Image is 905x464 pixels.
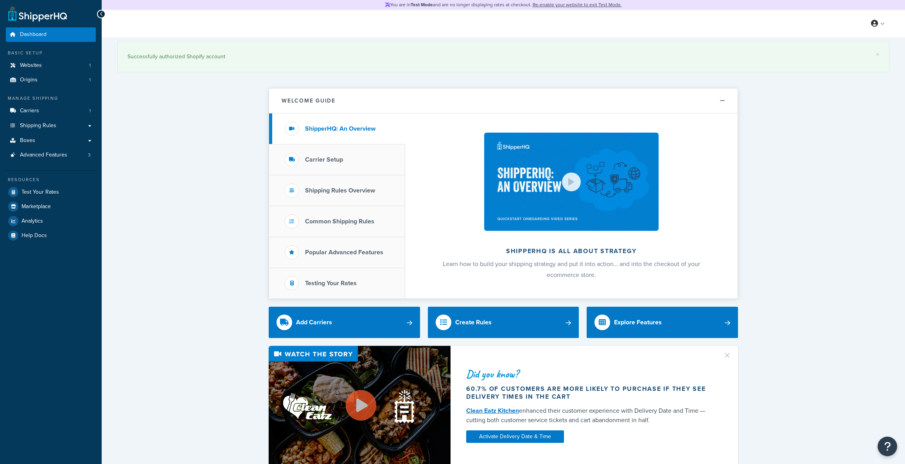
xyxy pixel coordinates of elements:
a: Shipping Rules [6,119,96,133]
span: 1 [89,62,91,69]
span: Analytics [22,218,43,225]
h3: Shipping Rules Overview [305,187,375,194]
span: 1 [89,77,91,83]
div: Successfully authorized Shopify account [127,51,879,62]
button: Open Resource Center [878,437,897,456]
a: Websites1 [6,58,96,73]
a: Clean Eatz Kitchen [466,406,519,415]
span: Shipping Rules [20,122,56,129]
span: Test Your Rates [22,189,59,196]
a: Create Rules [428,307,579,338]
a: Carriers1 [6,104,96,118]
span: Advanced Features [20,152,67,158]
span: Dashboard [20,31,47,38]
button: Welcome Guide [269,88,738,113]
a: Analytics [6,214,96,228]
span: Help Docs [22,232,47,239]
a: × [876,51,879,58]
span: Marketplace [22,203,51,210]
span: Learn how to build your shipping strategy and put it into action… and into the checkout of your e... [443,259,700,279]
span: 1 [89,108,91,114]
a: Marketplace [6,200,96,214]
span: Origins [20,77,38,83]
span: Carriers [20,108,39,114]
a: Advanced Features3 [6,148,96,162]
div: Create Rules [455,317,492,328]
a: Activate Delivery Date & Time [466,430,564,443]
a: Dashboard [6,27,96,42]
h3: Popular Advanced Features [305,249,383,256]
h3: Carrier Setup [305,156,343,163]
span: 3 [88,152,91,158]
span: Boxes [20,137,35,144]
div: enhanced their customer experience with Delivery Date and Time — cutting both customer service ti... [466,406,713,425]
div: Basic Setup [6,50,96,56]
a: Boxes [6,133,96,148]
a: Add Carriers [269,307,420,338]
div: Manage Shipping [6,95,96,102]
a: Help Docs [6,228,96,243]
li: Origins [6,73,96,87]
h3: Testing Your Rates [305,280,357,287]
div: 60.7% of customers are more likely to purchase if they see delivery times in the cart [466,385,713,401]
span: Websites [20,62,42,69]
h3: ShipperHQ: An Overview [305,125,375,132]
a: Explore Features [587,307,738,338]
img: ShipperHQ is all about strategy [484,133,659,231]
li: Advanced Features [6,148,96,162]
h2: Welcome Guide [282,98,336,104]
div: Did you know? [466,369,713,379]
a: Test Your Rates [6,185,96,199]
li: Carriers [6,104,96,118]
a: Origins1 [6,73,96,87]
strong: Test Mode [411,1,433,8]
h2: ShipperHQ is all about strategy [426,248,717,255]
h3: Common Shipping Rules [305,218,374,225]
div: Add Carriers [296,317,332,328]
a: Re-enable your website to exit Test Mode. [533,1,622,8]
div: Explore Features [614,317,662,328]
div: Resources [6,176,96,183]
